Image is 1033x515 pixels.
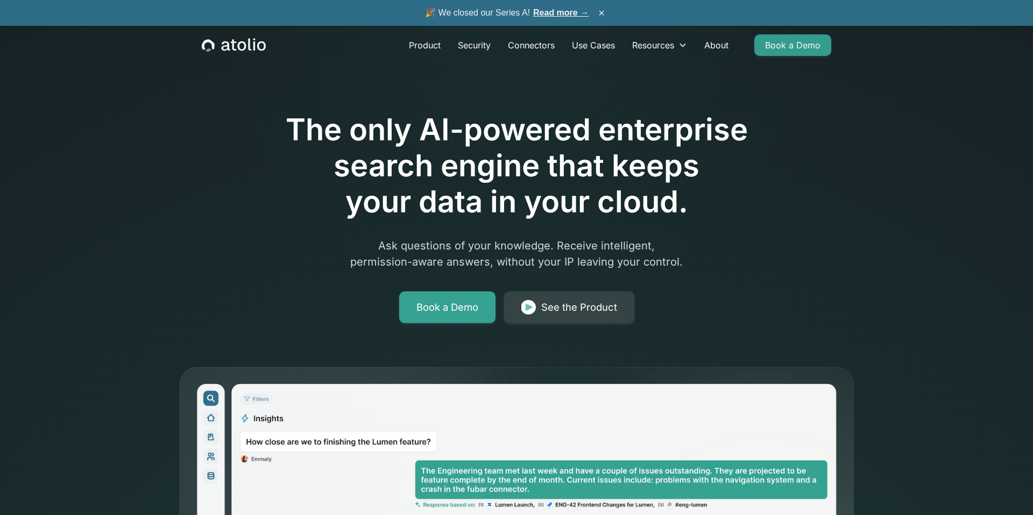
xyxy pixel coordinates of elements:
a: Product [400,34,449,56]
div: See the Product [541,300,617,315]
a: See the Product [504,291,634,324]
a: Connectors [499,34,563,56]
button: × [595,7,608,19]
div: Resources [632,39,674,52]
a: Book a Demo [754,34,831,56]
p: Ask questions of your knowledge. Receive intelligent, permission-aware answers, without your IP l... [310,238,723,270]
a: Use Cases [563,34,624,56]
div: Resources [624,34,696,56]
h1: The only AI-powered enterprise search engine that keeps your data in your cloud. [241,112,792,220]
a: Read more → [533,8,589,17]
span: 🎉 We closed our Series A! [425,6,589,19]
a: Book a Demo [399,291,496,324]
a: home [202,38,266,52]
a: About [696,34,737,56]
a: Security [449,34,499,56]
